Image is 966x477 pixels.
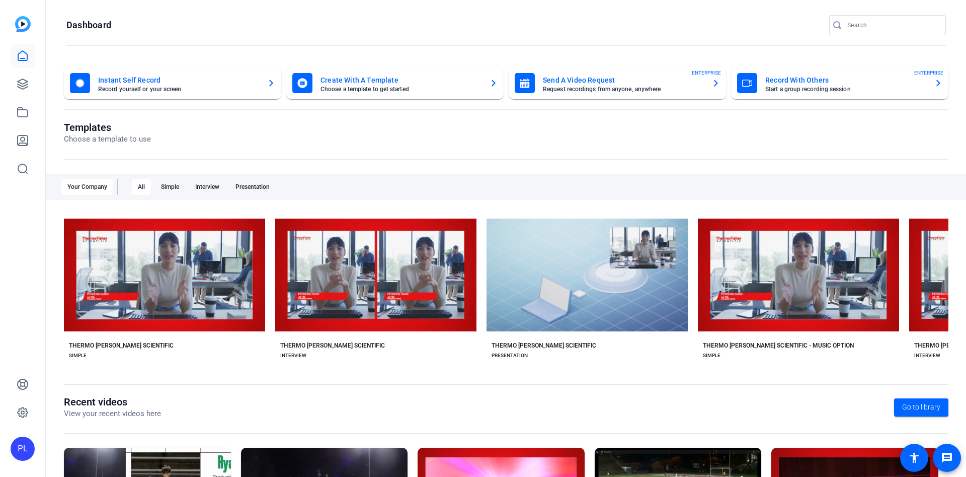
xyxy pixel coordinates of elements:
[765,86,926,92] mat-card-subtitle: Start a group recording session
[533,254,656,260] span: Start with Thermo [PERSON_NAME] Scientific
[280,342,385,350] div: THERMO [PERSON_NAME] SCIENTIFIC
[847,19,938,31] input: Search
[703,342,854,350] div: THERMO [PERSON_NAME] SCIENTIFIC - MUSIC OPTION
[111,254,233,260] span: Start with Thermo [PERSON_NAME] Scientific
[189,179,225,195] div: Interview
[492,342,596,350] div: THERMO [PERSON_NAME] SCIENTIFIC
[15,16,31,32] img: blue-gradient.svg
[66,19,111,31] h1: Dashboard
[522,280,534,292] mat-icon: play_arrow
[64,408,161,420] p: View your recent videos here
[155,179,185,195] div: Simple
[69,342,174,350] div: THERMO [PERSON_NAME] SCIENTIFIC
[914,69,943,77] span: ENTERPRISE
[728,280,883,292] span: Preview Thermo [PERSON_NAME] Scientific - Music Option
[64,396,161,408] h1: Recent videos
[914,352,940,360] div: INTERVIEW
[64,133,151,145] p: Choose a template to use
[113,283,230,289] span: Preview Thermo [PERSON_NAME] Scientific
[731,67,948,99] button: Record With OthersStart a group recording sessionENTERPRISE
[902,402,940,413] span: Go to library
[492,352,528,360] div: PRESENTATION
[280,352,306,360] div: INTERVIEW
[765,74,926,86] mat-card-title: Record With Others
[320,74,481,86] mat-card-title: Create With A Template
[322,254,444,260] span: Start with Thermo [PERSON_NAME] Scientific
[229,179,276,195] div: Presentation
[941,452,953,464] mat-icon: message
[908,452,920,464] mat-icon: accessibility
[97,251,109,263] mat-icon: check_circle
[543,74,704,86] mat-card-title: Send A Video Request
[519,251,531,263] mat-icon: check_circle
[11,437,35,461] div: PL
[325,283,442,289] span: Preview Thermo [PERSON_NAME] Scientific
[543,86,704,92] mat-card-subtitle: Request recordings from anyone, anywhere
[99,280,111,292] mat-icon: play_arrow
[925,251,936,263] mat-icon: check_circle
[310,280,323,292] mat-icon: play_arrow
[64,67,281,99] button: Instant Self RecordRecord yourself or your screen
[713,280,726,292] mat-icon: play_arrow
[320,86,481,92] mat-card-subtitle: Choose a template to get started
[703,352,720,360] div: SIMPLE
[713,251,725,263] mat-icon: check_circle
[925,280,937,292] mat-icon: play_arrow
[286,67,504,99] button: Create With A TemplateChoose a template to get started
[692,69,721,77] span: ENTERPRISE
[64,121,151,133] h1: Templates
[509,67,726,99] button: Send A Video RequestRequest recordings from anyone, anywhereENTERPRISE
[132,179,151,195] div: All
[98,86,259,92] mat-card-subtitle: Record yourself or your screen
[894,398,948,417] a: Go to library
[308,251,320,263] mat-icon: check_circle
[61,179,113,195] div: Your Company
[727,251,883,263] span: Start with Thermo [PERSON_NAME] Scientific - Music Option
[536,283,653,289] span: Preview Thermo [PERSON_NAME] Scientific
[98,74,259,86] mat-card-title: Instant Self Record
[69,352,87,360] div: SIMPLE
